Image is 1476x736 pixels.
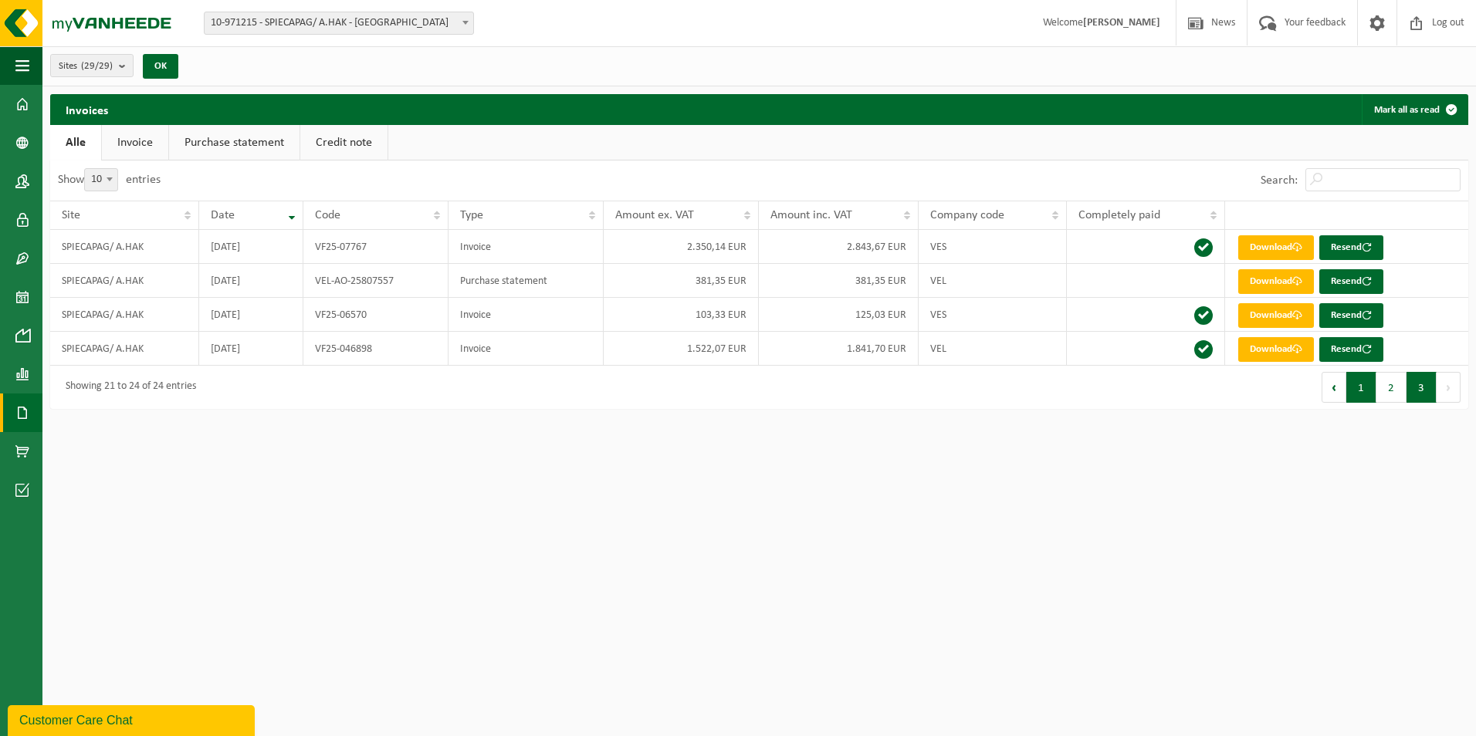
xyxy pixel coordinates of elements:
[1362,94,1467,125] button: Mark all as read
[300,125,388,160] a: Credit note
[50,298,199,332] td: SPIECAPAG/ A.HAK
[449,264,604,298] td: Purchase statement
[1346,372,1376,403] button: 1
[759,298,919,332] td: 125,03 EUR
[199,230,303,264] td: [DATE]
[199,332,303,366] td: [DATE]
[759,264,919,298] td: 381,35 EUR
[303,298,449,332] td: VF25-06570
[50,125,101,160] a: Alle
[315,209,340,221] span: Code
[50,54,134,77] button: Sites(29/29)
[449,230,604,264] td: Invoice
[84,168,118,191] span: 10
[81,61,113,71] count: (29/29)
[604,298,759,332] td: 103,33 EUR
[604,264,759,298] td: 381,35 EUR
[759,230,919,264] td: 2.843,67 EUR
[199,264,303,298] td: [DATE]
[460,209,483,221] span: Type
[50,264,199,298] td: SPIECAPAG/ A.HAK
[1319,337,1383,362] button: Resend
[50,230,199,264] td: SPIECAPAG/ A.HAK
[604,332,759,366] td: 1.522,07 EUR
[199,298,303,332] td: [DATE]
[1437,372,1461,403] button: Next
[102,125,168,160] a: Invoice
[1407,372,1437,403] button: 3
[449,298,604,332] td: Invoice
[303,332,449,366] td: VF25-046898
[303,264,449,298] td: VEL-AO-25807557
[759,332,919,366] td: 1.841,70 EUR
[1319,303,1383,328] button: Resend
[1083,17,1160,29] strong: [PERSON_NAME]
[143,54,178,79] button: OK
[919,230,1067,264] td: VES
[1238,235,1314,260] a: Download
[615,209,694,221] span: Amount ex. VAT
[1322,372,1346,403] button: Previous
[1319,269,1383,294] button: Resend
[1376,372,1407,403] button: 2
[50,332,199,366] td: SPIECAPAG/ A.HAK
[169,125,300,160] a: Purchase statement
[1078,209,1160,221] span: Completely paid
[1261,174,1298,187] label: Search:
[50,94,124,124] h2: Invoices
[211,209,235,221] span: Date
[59,55,113,78] span: Sites
[1238,337,1314,362] a: Download
[58,373,196,401] div: Showing 21 to 24 of 24 entries
[58,174,161,186] label: Show entries
[8,702,258,736] iframe: chat widget
[919,332,1067,366] td: VEL
[919,264,1067,298] td: VEL
[204,12,474,35] span: 10-971215 - SPIECAPAG/ A.HAK - BRUGGE
[1319,235,1383,260] button: Resend
[303,230,449,264] td: VF25-07767
[449,332,604,366] td: Invoice
[62,209,80,221] span: Site
[1238,303,1314,328] a: Download
[1238,269,1314,294] a: Download
[919,298,1067,332] td: VES
[930,209,1004,221] span: Company code
[85,169,117,191] span: 10
[205,12,473,34] span: 10-971215 - SPIECAPAG/ A.HAK - BRUGGE
[770,209,852,221] span: Amount inc. VAT
[604,230,759,264] td: 2.350,14 EUR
